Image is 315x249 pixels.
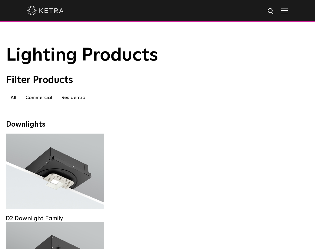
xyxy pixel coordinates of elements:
label: All [6,92,21,103]
label: Commercial [21,92,57,103]
label: Residential [57,92,91,103]
img: ketra-logo-2019-white [27,6,64,15]
span: Lighting Products [6,46,158,65]
div: Downlights [6,120,309,129]
div: D2 Downlight Family [6,215,104,222]
a: D2 Downlight Family Lumen Output:1200Colors:White / Black / Gloss Black / Silver / Bronze / Silve... [6,134,104,213]
img: Hamburger%20Nav.svg [281,8,288,13]
div: Filter Products [6,75,309,86]
img: search icon [267,8,275,15]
